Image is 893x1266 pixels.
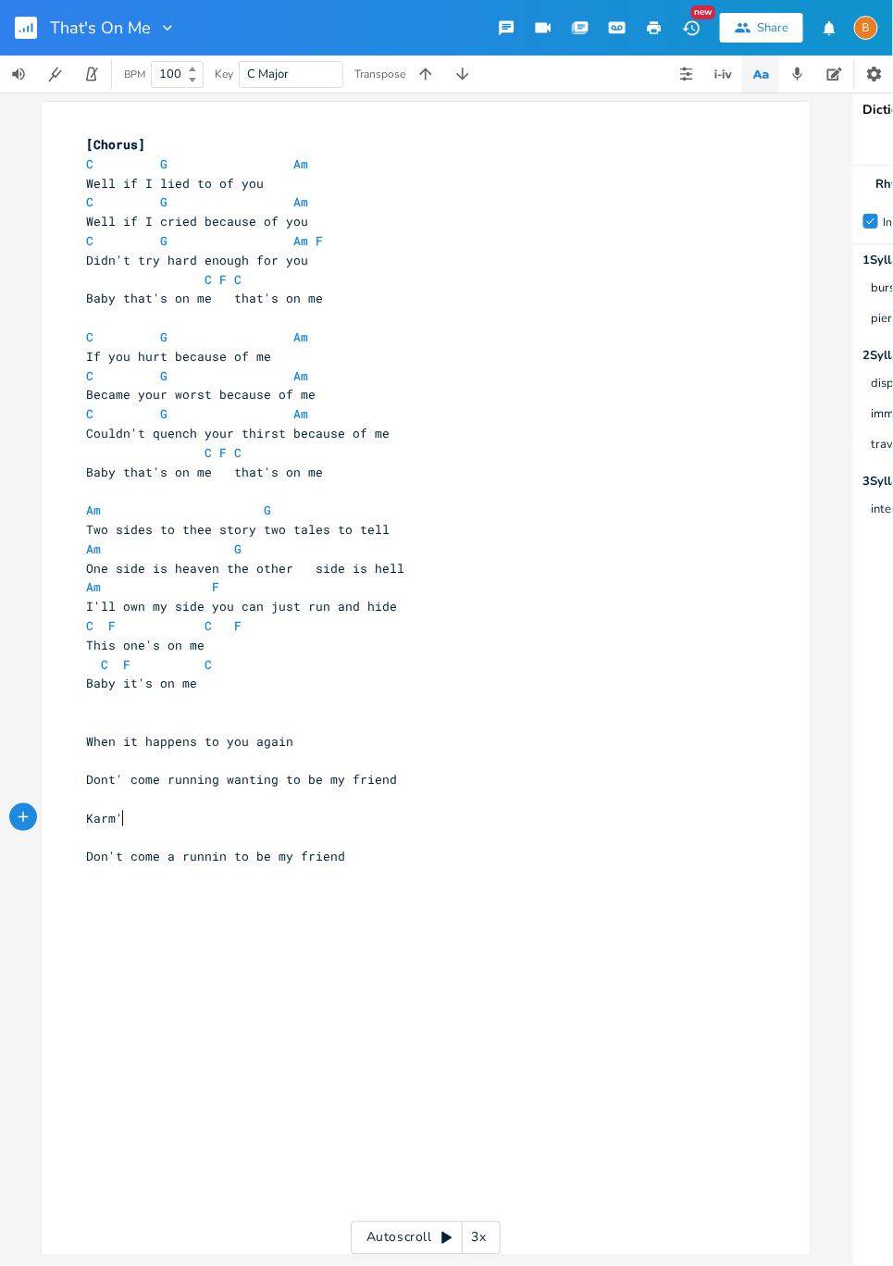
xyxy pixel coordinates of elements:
[50,19,151,36] span: That's On Me
[234,444,242,461] span: C
[86,637,205,653] span: This one's on me
[463,1222,496,1255] div: 3x
[160,367,167,384] span: G
[86,155,93,172] span: C
[673,11,710,44] button: New
[351,1222,501,1255] div: Autoscroll
[86,213,308,230] span: Well if I cried because of you
[86,348,271,365] span: If you hurt because of me
[219,271,227,288] span: F
[124,69,145,80] div: BPM
[219,444,227,461] span: F
[86,193,93,210] span: C
[86,232,93,249] span: C
[160,329,167,345] span: G
[86,617,93,634] span: C
[293,155,308,172] span: Am
[234,271,242,288] span: C
[293,193,308,210] span: Am
[86,540,101,557] span: Am
[86,733,293,750] span: When it happens to you again
[720,13,803,43] button: Share
[86,810,123,826] span: Karm'
[854,6,878,49] button: B
[160,232,167,249] span: G
[293,367,308,384] span: Am
[854,16,878,40] div: Brian Lawley
[234,617,242,634] span: F
[86,252,308,268] span: Didn't try hard enough for you
[205,617,212,634] span: C
[354,68,405,80] div: Transpose
[86,560,404,577] span: One side is heaven the other side is hell
[86,136,145,153] span: [Chorus]
[86,367,93,384] span: C
[757,19,788,36] div: Share
[293,405,308,422] span: Am
[293,329,308,345] span: Am
[160,405,167,422] span: G
[316,232,323,249] span: F
[234,540,242,557] span: G
[160,193,167,210] span: G
[86,425,390,441] span: Couldn't quench your thirst because of me
[86,405,93,422] span: C
[691,6,715,19] div: New
[86,578,101,595] span: Am
[86,675,197,691] span: Baby it's on me
[293,232,308,249] span: Am
[86,386,316,403] span: Became your worst because of me
[86,290,323,306] span: Baby that's on me that's on me
[205,271,212,288] span: C
[264,502,271,518] span: G
[160,155,167,172] span: G
[205,656,212,673] span: C
[86,521,390,538] span: Two sides to thee story two tales to tell
[86,329,93,345] span: C
[123,656,130,673] span: F
[215,68,233,80] div: Key
[101,656,108,673] span: C
[86,598,397,614] span: I'll own my side you can just run and hide
[86,464,323,480] span: Baby that's on me that's on me
[108,617,116,634] span: F
[212,578,219,595] span: F
[86,502,101,518] span: Am
[86,175,264,192] span: Well if I lied to of you
[205,444,212,461] span: C
[247,66,289,82] span: C Major
[86,771,397,788] span: Dont' come running wanting to be my friend
[86,848,345,864] span: Don't come a runnin to be my friend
